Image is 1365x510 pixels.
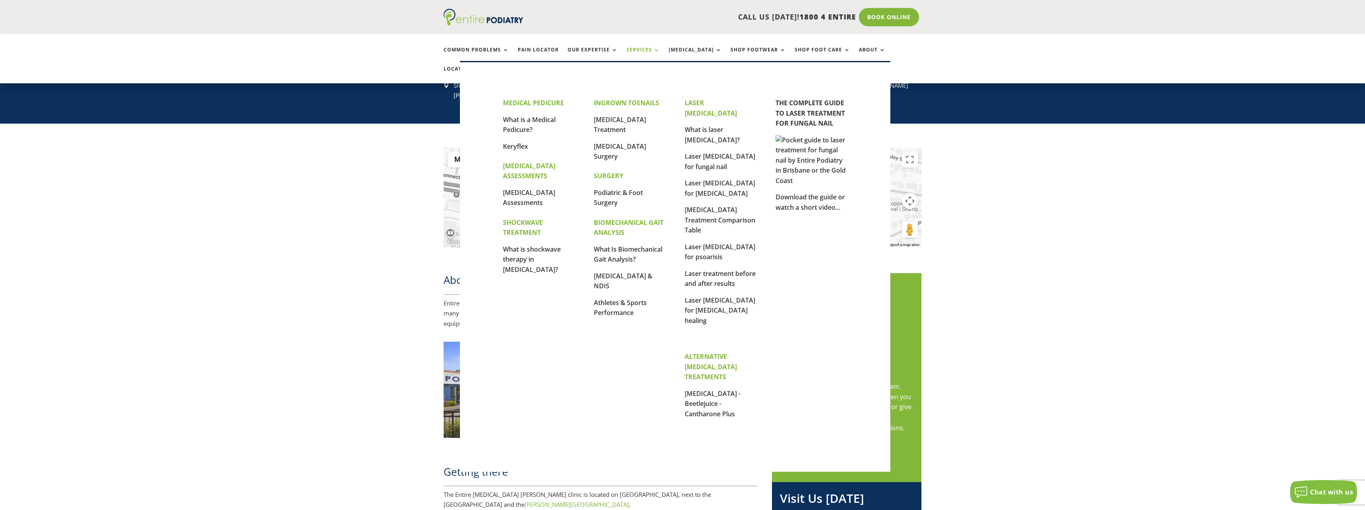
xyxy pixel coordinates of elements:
a: What is a Medical Pedicure? [503,115,556,134]
a: Shop Footwear [731,47,786,64]
a: Laser [MEDICAL_DATA] for psoarisis [685,242,755,262]
span:  [444,83,449,88]
p: CALL US [DATE]! [554,12,856,22]
button: Map camera controls [902,193,918,209]
a: What is shockwave therapy in [MEDICAL_DATA]? [503,245,561,274]
button: Show street map [448,152,475,167]
strong: LASER [MEDICAL_DATA] [685,98,737,118]
strong: INGROWN TOENAILS [594,98,659,107]
a: Laser [MEDICAL_DATA] for [MEDICAL_DATA] [685,179,755,198]
a: What is laser [MEDICAL_DATA]? [685,125,740,144]
img: Google [446,237,472,247]
a: Entire Podiatry [444,19,523,27]
a: [MEDICAL_DATA] Surgery [594,142,646,161]
a: Common Problems [444,47,509,64]
strong: BIOMECHANICAL GAIT ANALYSIS [594,218,664,237]
a: Laser [MEDICAL_DATA] for fungal nail [685,152,755,171]
button: Chat with us [1290,480,1357,504]
strong: MEDICAL PEDICURE [503,98,564,107]
a: What Is Biomechanical Gait Analysis? [594,245,662,264]
img: Pocket guide to laser treatment for fungal nail by Entire Podiatry in Brisbane or the Gold Coast [776,135,847,186]
a: Download the guide or watch a short video... [776,193,845,212]
span: Chat with us [1310,488,1353,496]
a: Shop Foot Care [795,47,850,64]
button: Toggle fullscreen view [902,152,918,167]
strong: ALTERNATIVE [MEDICAL_DATA] TREATMENTS [685,352,737,381]
strong: [MEDICAL_DATA] ASSESSMENTS [503,161,555,181]
a: Locations [444,66,483,83]
a: [MEDICAL_DATA] Treatment [594,115,646,134]
button: Drag Pegman onto the map to open Street View [902,222,918,238]
strong: SURGERY [594,171,623,180]
img: logo (1) [444,9,523,26]
a: Open this area in Google Maps (opens a new window) [446,237,472,247]
a: Book Online [859,8,919,26]
img: Logan Podiatrist Entire Podiatry [444,342,587,437]
a: Laser [MEDICAL_DATA] for [MEDICAL_DATA] healing [685,296,755,325]
p: Shop [STREET_ADDRESS][PERSON_NAME] [454,81,556,101]
h2: Getting there [444,465,758,483]
a: Pain Locator [518,47,559,64]
strong: SHOCKWAVE TREATMENT [503,218,543,237]
a: Podiatric & Foot Surgery [594,188,643,207]
a: [MEDICAL_DATA] - Beetlejuice - Cantharone Plus [685,389,740,418]
a: THE COMPLETE GUIDE TO LASER TREATMENT FOR FUNGAL NAIL [776,98,845,128]
a: [MEDICAL_DATA] & NDIS [594,272,652,291]
a: Laser treatment before and after results [685,269,756,288]
a: [MEDICAL_DATA] [669,47,722,64]
p: Entire [MEDICAL_DATA] have been providing [MEDICAL_DATA] services to the [PERSON_NAME] community ... [444,298,758,329]
span: 1800 4 ENTIRE [799,12,856,22]
a: About [859,47,886,64]
a: [MEDICAL_DATA] Assessments [503,188,555,207]
a: Our Expertise [568,47,618,64]
a: Report a map error [888,242,919,247]
h2: About Entire [MEDICAL_DATA] [PERSON_NAME] [444,273,758,291]
a: Keryflex [503,142,528,151]
a: [MEDICAL_DATA] Treatment Comparison Table [685,205,755,234]
a: Athletes & Sports Performance [594,298,647,317]
a: Services [627,47,660,64]
a: [PERSON_NAME][GEOGRAPHIC_DATA] [524,500,629,508]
